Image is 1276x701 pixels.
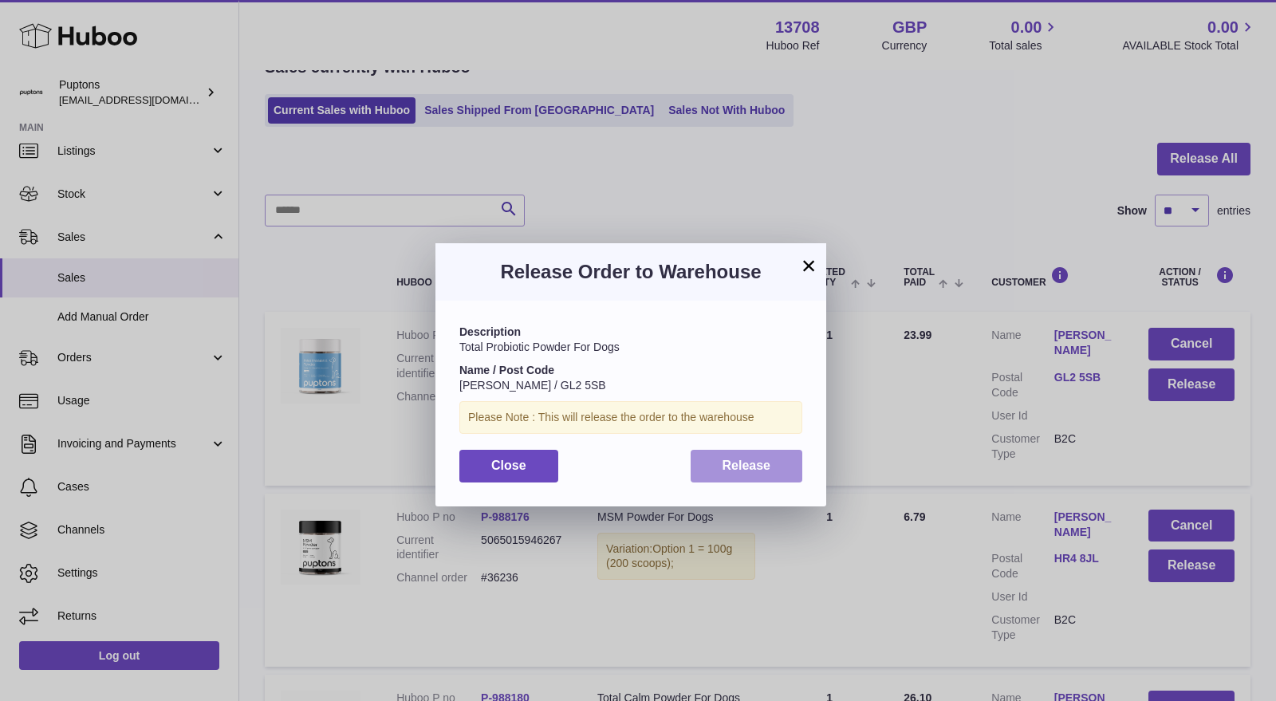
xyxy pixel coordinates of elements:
button: Release [691,450,803,482]
h3: Release Order to Warehouse [459,259,802,285]
strong: Description [459,325,521,338]
div: Please Note : This will release the order to the warehouse [459,401,802,434]
button: × [799,256,818,275]
span: Release [723,459,771,472]
span: Total Probiotic Powder For Dogs [459,341,620,353]
button: Close [459,450,558,482]
span: Close [491,459,526,472]
strong: Name / Post Code [459,364,554,376]
span: [PERSON_NAME] / GL2 5SB [459,379,606,392]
